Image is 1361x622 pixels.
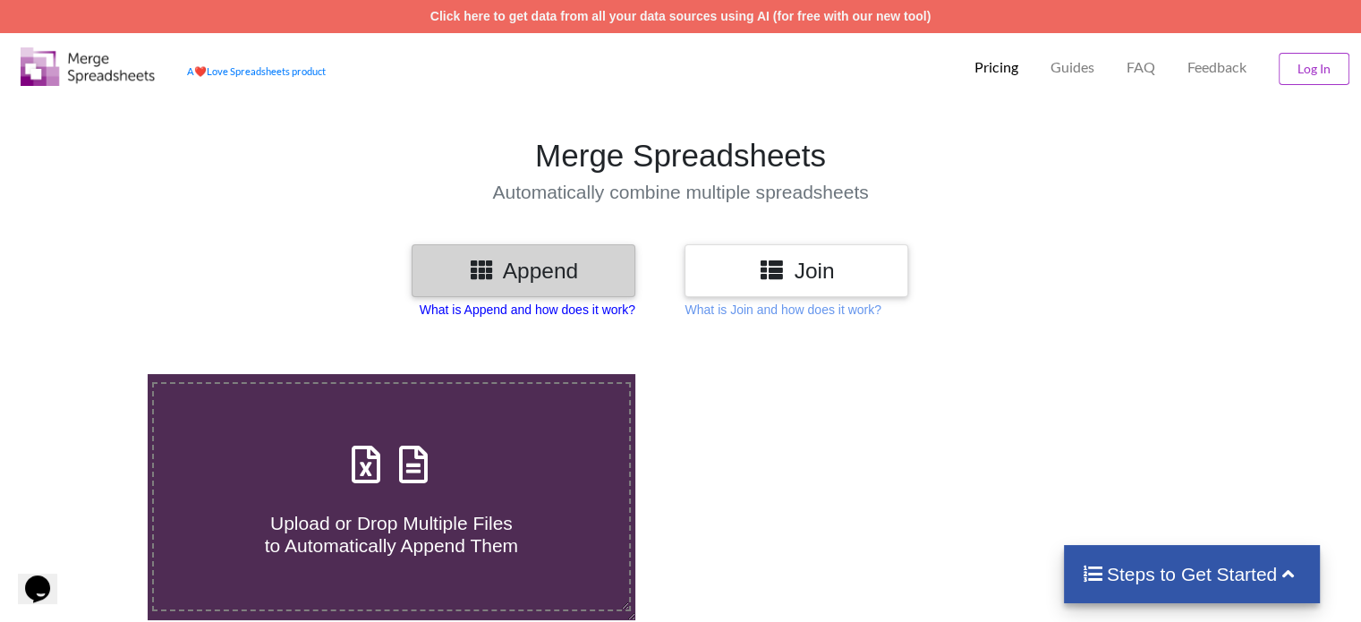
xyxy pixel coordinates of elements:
iframe: chat widget [18,550,75,604]
img: Logo.png [21,47,155,86]
p: FAQ [1127,58,1155,77]
p: What is Join and how does it work? [685,301,880,319]
h3: Append [425,258,622,284]
span: heart [194,65,207,77]
p: What is Append and how does it work? [420,301,635,319]
h4: Steps to Get Started [1082,563,1303,585]
p: Guides [1051,58,1094,77]
a: AheartLove Spreadsheets product [187,65,326,77]
span: Upload or Drop Multiple Files to Automatically Append Them [265,513,518,556]
h3: Join [698,258,895,284]
a: Click here to get data from all your data sources using AI (for free with our new tool) [430,9,931,23]
button: Log In [1279,53,1349,85]
span: Feedback [1187,60,1246,74]
p: Pricing [974,58,1018,77]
